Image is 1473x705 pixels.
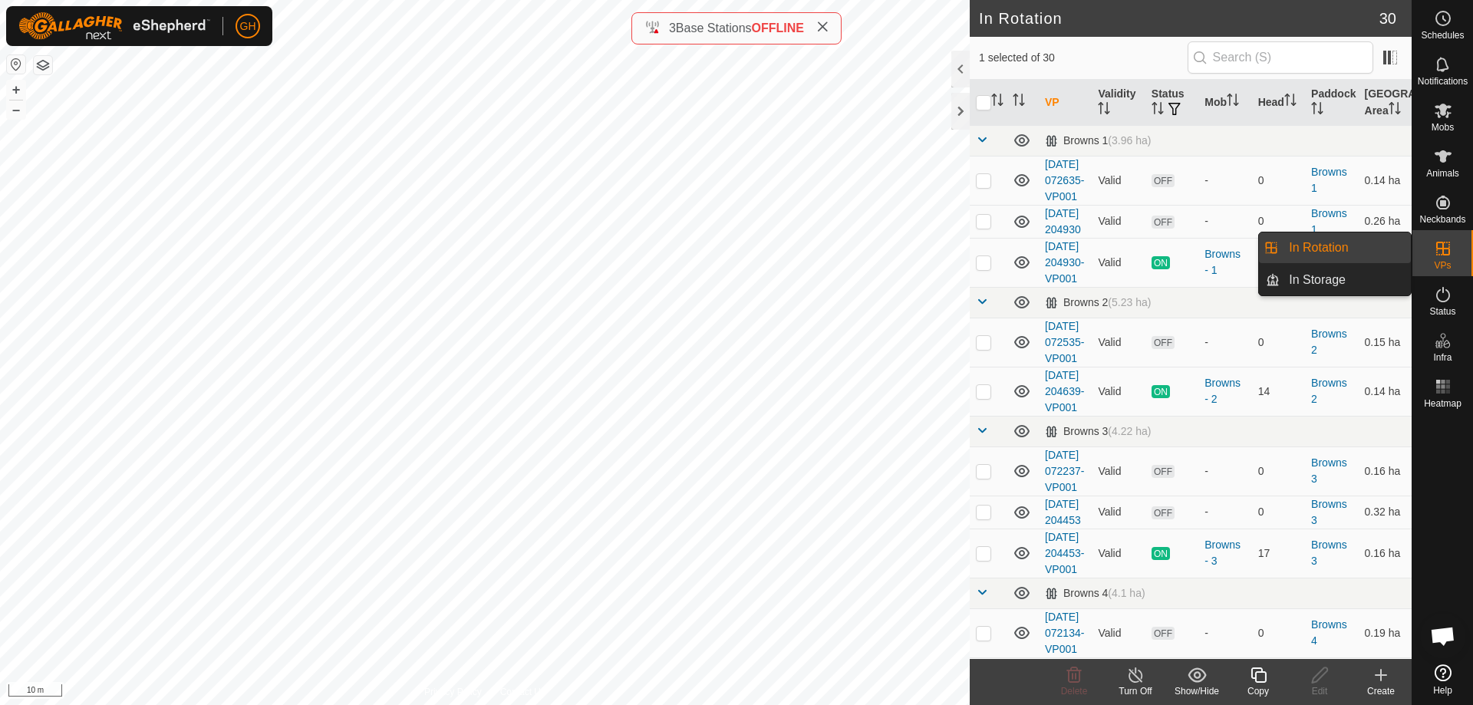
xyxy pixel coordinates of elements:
[1432,123,1454,132] span: Mobs
[1152,256,1170,269] span: ON
[1166,684,1227,698] div: Show/Hide
[1152,336,1175,349] span: OFF
[1204,334,1245,351] div: -
[1311,539,1347,567] a: Browns 3
[1152,547,1170,560] span: ON
[1311,618,1347,647] a: Browns 4
[1359,657,1412,690] td: 0.37 ha
[1284,96,1297,108] p-sorticon: Activate to sort
[1252,367,1305,416] td: 14
[1289,239,1348,257] span: In Rotation
[34,56,52,74] button: Map Layers
[1145,80,1198,126] th: Status
[1252,318,1305,367] td: 0
[1359,496,1412,529] td: 0.32 ha
[1350,684,1412,698] div: Create
[979,50,1188,66] span: 1 selected of 30
[1108,134,1151,147] span: (3.96 ha)
[1412,658,1473,701] a: Help
[1152,216,1175,229] span: OFF
[1311,377,1347,405] a: Browns 2
[979,9,1379,28] h2: In Rotation
[1204,246,1245,278] div: Browns - 1
[7,81,25,99] button: +
[1092,318,1145,367] td: Valid
[1045,498,1081,526] a: [DATE] 204453
[18,12,210,40] img: Gallagher Logo
[1045,369,1084,413] a: [DATE] 204639-VP001
[1061,686,1088,697] span: Delete
[1045,134,1151,147] div: Browns 1
[1198,80,1251,126] th: Mob
[1359,205,1412,238] td: 0.26 ha
[1098,104,1110,117] p-sorticon: Activate to sort
[1359,318,1412,367] td: 0.15 ha
[1433,686,1452,695] span: Help
[1252,205,1305,238] td: 0
[1045,587,1145,600] div: Browns 4
[1092,80,1145,126] th: Validity
[1227,684,1289,698] div: Copy
[1092,657,1145,690] td: Valid
[1204,625,1245,641] div: -
[1280,265,1411,295] a: In Storage
[1045,425,1151,438] div: Browns 3
[1204,504,1245,520] div: -
[1045,296,1151,309] div: Browns 2
[1152,506,1175,519] span: OFF
[1311,104,1323,117] p-sorticon: Activate to sort
[1389,104,1401,117] p-sorticon: Activate to sort
[1433,353,1452,362] span: Infra
[1204,173,1245,189] div: -
[1108,587,1145,599] span: (4.1 ha)
[500,685,545,699] a: Contact Us
[1359,367,1412,416] td: 0.14 ha
[1152,174,1175,187] span: OFF
[1280,232,1411,263] a: In Rotation
[752,21,804,35] span: OFFLINE
[1152,627,1175,640] span: OFF
[1204,537,1245,569] div: Browns - 3
[1359,446,1412,496] td: 0.16 ha
[1092,446,1145,496] td: Valid
[1152,104,1164,117] p-sorticon: Activate to sort
[1419,215,1465,224] span: Neckbands
[1204,463,1245,479] div: -
[1289,684,1350,698] div: Edit
[1359,608,1412,657] td: 0.19 ha
[1424,399,1461,408] span: Heatmap
[1105,684,1166,698] div: Turn Off
[1092,496,1145,529] td: Valid
[1092,205,1145,238] td: Valid
[1252,657,1305,690] td: 0
[1045,207,1081,236] a: [DATE] 204930
[1359,80,1412,126] th: [GEOGRAPHIC_DATA] Area
[1252,496,1305,529] td: 0
[1426,169,1459,178] span: Animals
[1092,238,1145,287] td: Valid
[1039,80,1092,126] th: VP
[676,21,752,35] span: Base Stations
[7,55,25,74] button: Reset Map
[1045,240,1084,285] a: [DATE] 204930-VP001
[1289,271,1346,289] span: In Storage
[1188,41,1373,74] input: Search (S)
[1359,529,1412,578] td: 0.16 ha
[1252,238,1305,287] td: 9
[1092,367,1145,416] td: Valid
[1092,608,1145,657] td: Valid
[1359,156,1412,205] td: 0.14 ha
[1418,77,1468,86] span: Notifications
[424,685,482,699] a: Privacy Policy
[1434,261,1451,270] span: VPs
[1252,446,1305,496] td: 0
[1252,608,1305,657] td: 0
[1204,375,1245,407] div: Browns - 2
[1311,498,1347,526] a: Browns 3
[1252,156,1305,205] td: 0
[1045,531,1084,575] a: [DATE] 204453-VP001
[1013,96,1025,108] p-sorticon: Activate to sort
[7,100,25,119] button: –
[1204,213,1245,229] div: -
[1311,456,1347,485] a: Browns 3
